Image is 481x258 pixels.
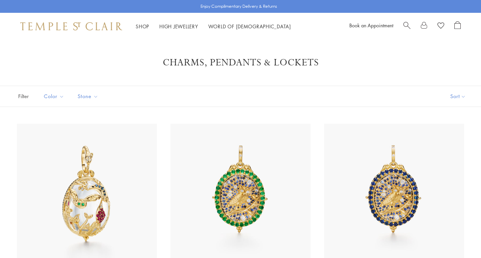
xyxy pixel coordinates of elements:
a: Book an Appointment [349,22,393,29]
h1: Charms, Pendants & Lockets [27,57,454,69]
a: ShopShop [136,23,149,30]
button: Stone [73,89,103,104]
button: Show sort by [435,86,481,107]
a: Search [403,21,410,31]
span: Stone [74,92,103,101]
a: Open Shopping Bag [454,21,461,31]
img: Temple St. Clair [20,22,122,30]
a: World of [DEMOGRAPHIC_DATA]World of [DEMOGRAPHIC_DATA] [208,23,291,30]
p: Enjoy Complimentary Delivery & Returns [201,3,277,10]
a: High JewelleryHigh Jewellery [159,23,198,30]
a: View Wishlist [437,21,444,31]
span: Color [41,92,69,101]
button: Color [39,89,69,104]
nav: Main navigation [136,22,291,31]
